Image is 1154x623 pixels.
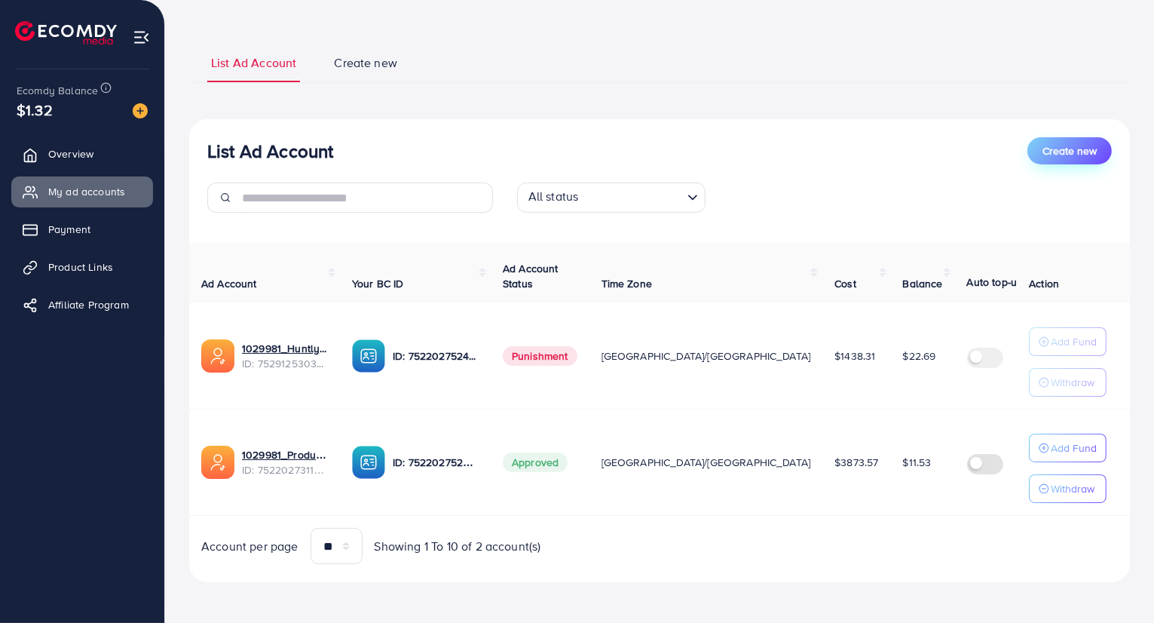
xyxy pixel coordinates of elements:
[352,276,404,291] span: Your BC ID
[601,348,811,364] span: [GEOGRAPHIC_DATA]/[GEOGRAPHIC_DATA]
[503,346,577,366] span: Punishment
[1029,474,1107,503] button: Withdraw
[375,538,541,555] span: Showing 1 To 10 of 2 account(s)
[48,184,125,199] span: My ad accounts
[11,290,153,320] a: Affiliate Program
[242,447,328,478] div: <span class='underline'>1029981_Produck Ad Account 1_1751358564235</span></br>7522027311236169736
[517,183,706,213] div: Search for option
[601,455,811,470] span: [GEOGRAPHIC_DATA]/[GEOGRAPHIC_DATA]
[1090,555,1143,612] iframe: Chat
[393,347,479,365] p: ID: 7522027524554899472
[201,339,234,373] img: ic-ads-acc.e4c84228.svg
[242,341,328,372] div: <span class='underline'>1029981_Huntly Ad Account_1753011104538</span></br>7529125303294885904
[1042,143,1097,158] span: Create new
[834,455,878,470] span: $3873.57
[17,99,53,121] span: $1.32
[967,273,1024,291] p: Auto top-up
[334,54,397,72] span: Create new
[1051,439,1097,457] p: Add Fund
[48,297,129,312] span: Affiliate Program
[11,139,153,169] a: Overview
[903,455,932,470] span: $11.53
[1051,480,1094,498] p: Withdraw
[503,453,568,472] span: Approved
[242,447,328,462] a: 1029981_Produck Ad Account 1_1751358564235
[1029,327,1107,356] button: Add Fund
[17,83,98,98] span: Ecomdy Balance
[242,341,328,356] a: 1029981_Huntly Ad Account_1753011104538
[133,29,150,46] img: menu
[11,176,153,207] a: My ad accounts
[583,186,681,209] input: Search for option
[133,103,148,118] img: image
[903,348,936,364] span: $22.69
[1051,333,1097,351] p: Add Fund
[393,453,479,471] p: ID: 7522027524554899472
[503,261,559,291] span: Ad Account Status
[352,339,385,373] img: ic-ba-acc.ded83a64.svg
[834,276,856,291] span: Cost
[1029,434,1107,462] button: Add Fund
[834,348,875,364] span: $1438.31
[48,146,93,161] span: Overview
[201,276,257,291] span: Ad Account
[201,538,298,555] span: Account per page
[1029,368,1107,397] button: Withdraw
[11,214,153,244] a: Payment
[48,222,90,237] span: Payment
[242,356,328,371] span: ID: 7529125303294885904
[1027,137,1112,164] button: Create new
[207,140,333,162] h3: List Ad Account
[242,462,328,477] span: ID: 7522027311236169736
[601,276,652,291] span: Time Zone
[525,185,582,209] span: All status
[201,446,234,479] img: ic-ads-acc.e4c84228.svg
[15,21,117,44] img: logo
[1029,276,1059,291] span: Action
[903,276,943,291] span: Balance
[48,259,113,275] span: Product Links
[1051,373,1094,391] p: Withdraw
[211,54,296,72] span: List Ad Account
[11,252,153,282] a: Product Links
[352,446,385,479] img: ic-ba-acc.ded83a64.svg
